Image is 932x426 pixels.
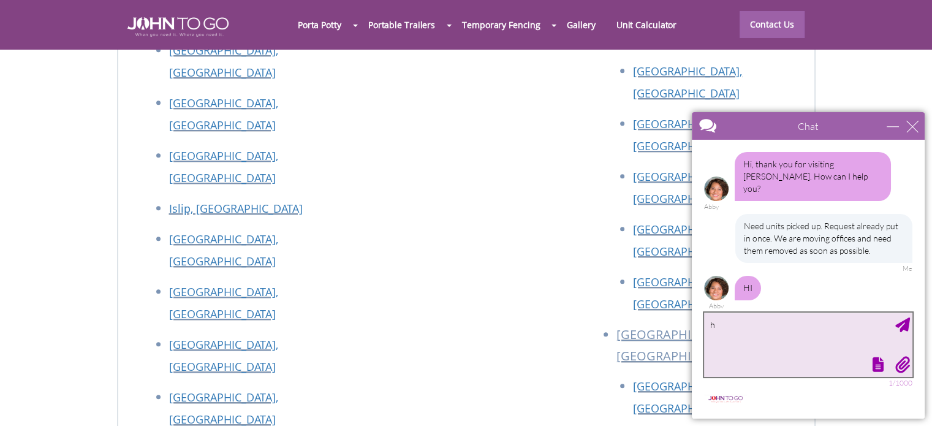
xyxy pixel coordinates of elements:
[606,12,688,38] a: Unit Calculator
[633,64,742,101] a: [GEOGRAPHIC_DATA], [GEOGRAPHIC_DATA]
[633,379,742,416] a: [GEOGRAPHIC_DATA], [GEOGRAPHIC_DATA]
[633,169,742,206] a: [GEOGRAPHIC_DATA], [GEOGRAPHIC_DATA]
[169,337,278,374] a: [GEOGRAPHIC_DATA], [GEOGRAPHIC_DATA]
[169,284,278,321] a: [GEOGRAPHIC_DATA], [GEOGRAPHIC_DATA]
[358,12,445,38] a: Portable Trailers
[633,116,742,153] a: [GEOGRAPHIC_DATA], [GEOGRAPHIC_DATA]
[169,96,278,132] a: [GEOGRAPHIC_DATA], [GEOGRAPHIC_DATA]
[169,232,278,268] a: [GEOGRAPHIC_DATA], [GEOGRAPHIC_DATA]
[452,12,550,38] a: Temporary Fencing
[169,43,278,80] a: [GEOGRAPHIC_DATA], [GEOGRAPHIC_DATA]
[169,148,278,185] a: [GEOGRAPHIC_DATA], [GEOGRAPHIC_DATA]
[740,11,805,38] a: Contact Us
[684,105,932,426] iframe: Live Chat Box
[556,12,605,38] a: Gallery
[287,12,352,38] a: Porta Potty
[633,275,742,311] a: [GEOGRAPHIC_DATA], [GEOGRAPHIC_DATA]
[127,17,229,37] img: JOHN to go
[633,222,742,259] a: [GEOGRAPHIC_DATA], [GEOGRAPHIC_DATA]
[169,201,303,216] a: Islip, [GEOGRAPHIC_DATA]
[616,324,802,375] li: [GEOGRAPHIC_DATA], [GEOGRAPHIC_DATA]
